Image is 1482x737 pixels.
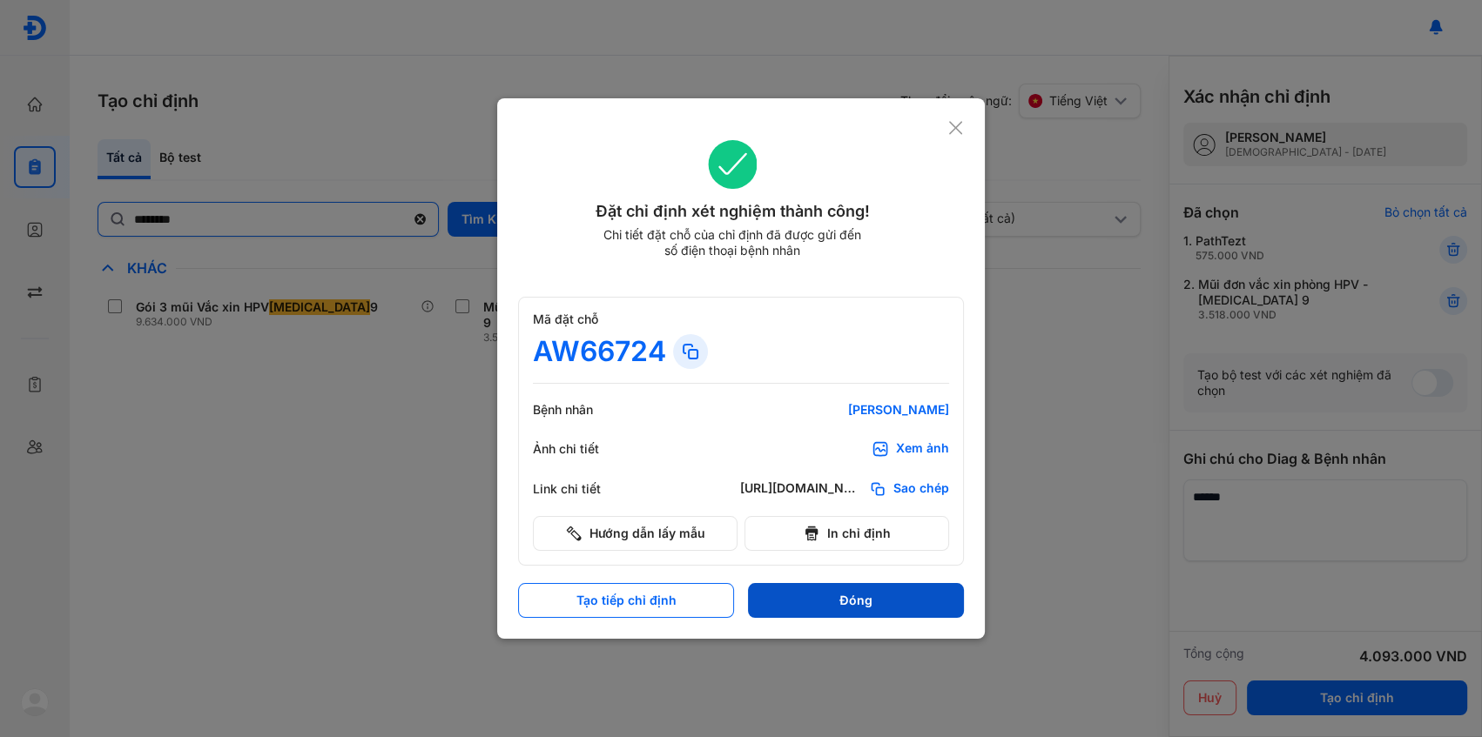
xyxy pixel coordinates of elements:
[518,199,947,224] div: Đặt chỉ định xét nghiệm thành công!
[533,441,637,457] div: Ảnh chi tiết
[533,481,637,497] div: Link chi tiết
[533,402,637,418] div: Bệnh nhân
[748,583,964,618] button: Đóng
[740,480,862,498] div: [URL][DOMAIN_NAME]
[740,402,949,418] div: [PERSON_NAME]
[518,583,734,618] button: Tạo tiếp chỉ định
[533,312,949,327] div: Mã đặt chỗ
[896,440,949,458] div: Xem ảnh
[533,334,666,369] div: AW66724
[596,227,869,258] div: Chi tiết đặt chỗ của chỉ định đã được gửi đến số điện thoại bệnh nhân
[533,516,738,551] button: Hướng dẫn lấy mẫu
[893,480,949,498] span: Sao chép
[744,516,949,551] button: In chỉ định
